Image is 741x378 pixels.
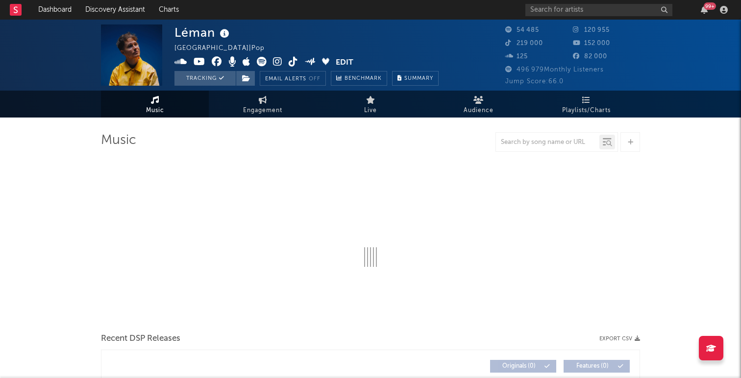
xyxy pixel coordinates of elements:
[101,333,180,345] span: Recent DSP Releases
[573,40,610,47] span: 152 000
[532,91,640,118] a: Playlists/Charts
[573,27,610,33] span: 120 955
[336,57,353,69] button: Edit
[573,53,607,60] span: 82 000
[345,73,382,85] span: Benchmark
[490,360,556,373] button: Originals(0)
[701,6,708,14] button: 99+
[505,53,528,60] span: 125
[309,76,321,82] em: Off
[505,40,543,47] span: 219 000
[174,71,236,86] button: Tracking
[404,76,433,81] span: Summary
[525,4,672,16] input: Search for artists
[174,24,232,41] div: Léman
[101,91,209,118] a: Music
[392,71,439,86] button: Summary
[260,71,326,86] button: Email AlertsOff
[496,363,542,369] span: Originals ( 0 )
[243,105,282,117] span: Engagement
[317,91,424,118] a: Live
[564,360,630,373] button: Features(0)
[464,105,494,117] span: Audience
[209,91,317,118] a: Engagement
[364,105,377,117] span: Live
[146,105,164,117] span: Music
[505,67,604,73] span: 496 979 Monthly Listeners
[496,139,599,146] input: Search by song name or URL
[424,91,532,118] a: Audience
[704,2,716,10] div: 99 +
[505,27,539,33] span: 54 485
[174,43,276,54] div: [GEOGRAPHIC_DATA] | Pop
[331,71,387,86] a: Benchmark
[599,336,640,342] button: Export CSV
[562,105,611,117] span: Playlists/Charts
[570,363,615,369] span: Features ( 0 )
[505,78,564,85] span: Jump Score: 66.0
